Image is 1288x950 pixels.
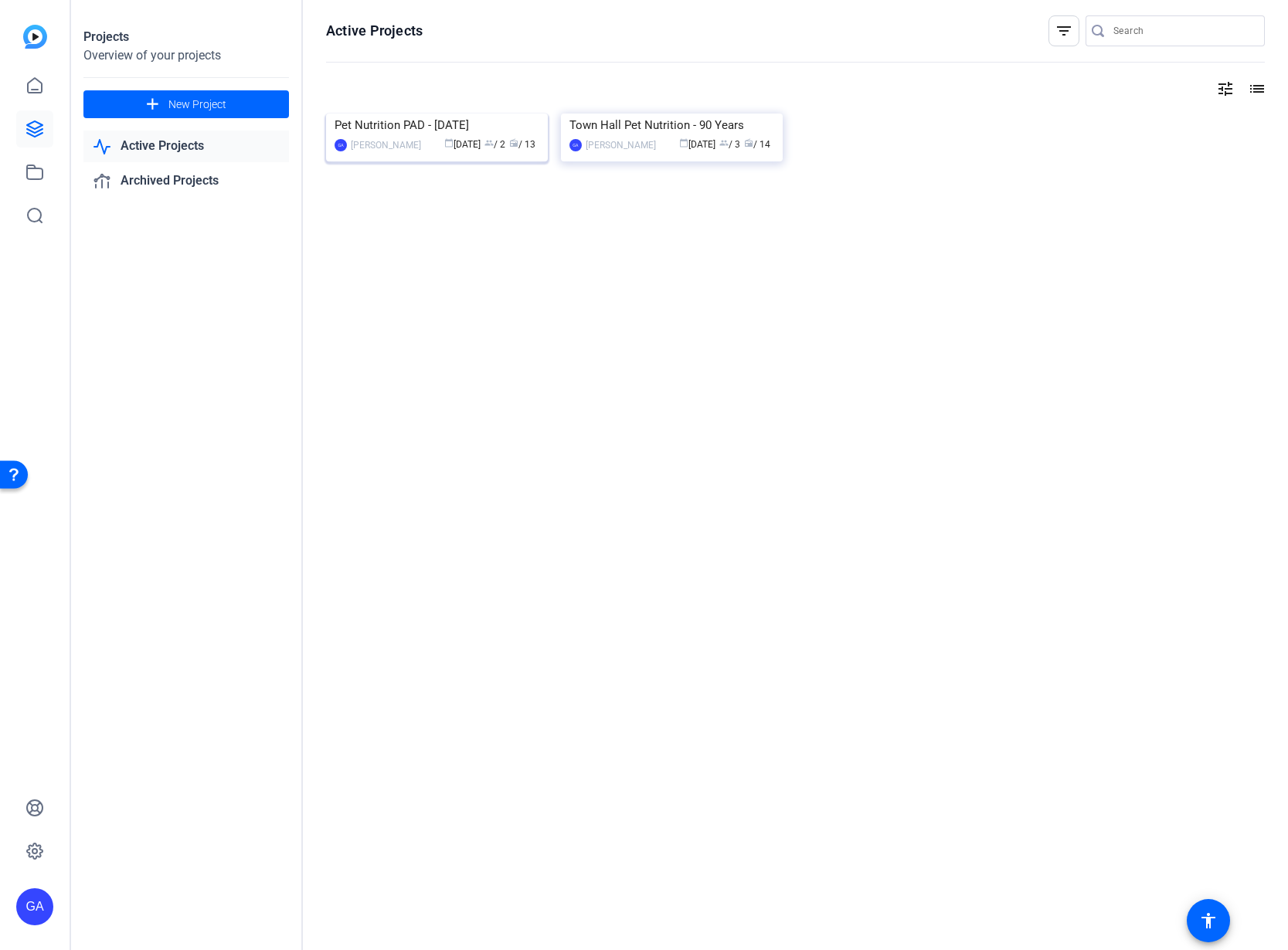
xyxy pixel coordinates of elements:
[351,137,421,153] div: [PERSON_NAME]
[569,114,774,137] div: Town Hall Pet Nutrition - 90 Years
[744,139,770,150] span: / 14
[679,139,715,150] span: [DATE]
[744,138,753,148] span: radio
[326,22,423,40] h1: Active Projects
[569,139,582,151] div: GA
[143,95,162,114] mat-icon: add
[719,139,740,150] span: / 3
[1055,22,1073,40] mat-icon: filter_list
[16,888,53,925] div: GA
[23,25,47,49] img: blue-gradient.svg
[484,139,505,150] span: / 2
[509,138,518,148] span: radio
[444,139,481,150] span: [DATE]
[83,90,289,118] button: New Project
[168,97,226,113] span: New Project
[1113,22,1252,40] input: Search
[335,139,347,151] div: GA
[1199,911,1218,930] mat-icon: accessibility
[83,131,289,162] a: Active Projects
[83,165,289,197] a: Archived Projects
[1246,80,1265,98] mat-icon: list
[335,114,539,137] div: Pet Nutrition PAD - [DATE]
[83,28,289,46] div: Projects
[586,137,656,153] div: [PERSON_NAME]
[719,138,729,148] span: group
[679,138,688,148] span: calendar_today
[83,46,289,65] div: Overview of your projects
[444,138,454,148] span: calendar_today
[1216,80,1235,98] mat-icon: tune
[484,138,494,148] span: group
[509,139,535,150] span: / 13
